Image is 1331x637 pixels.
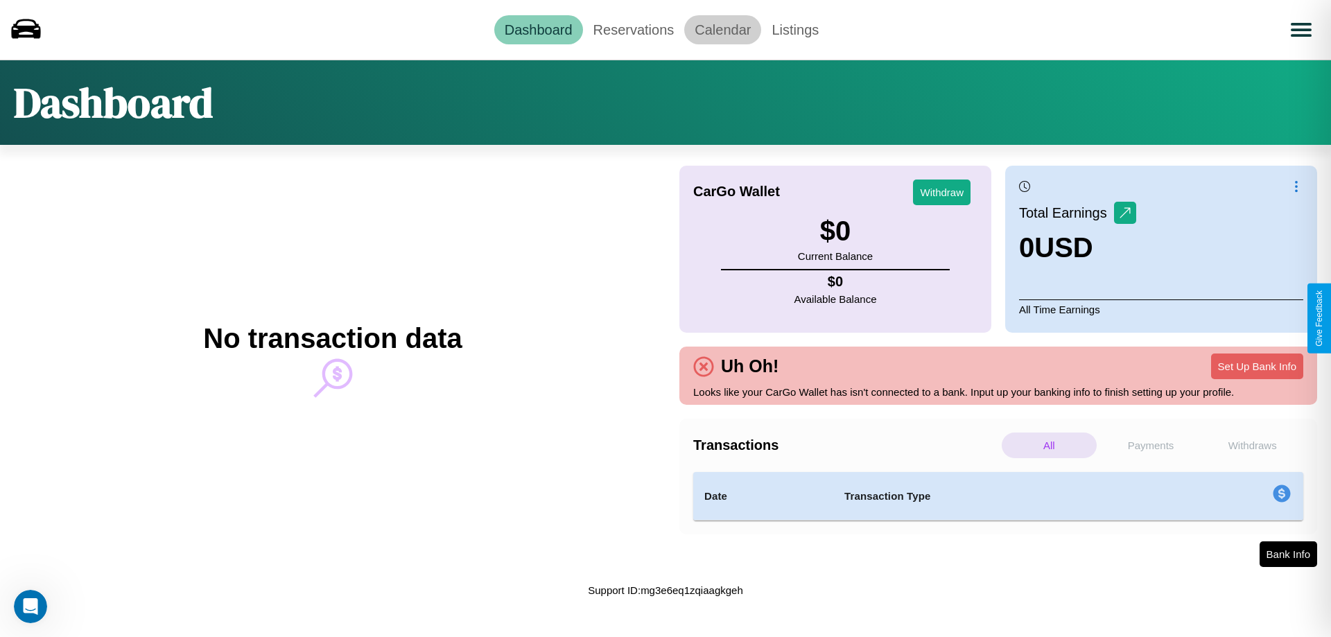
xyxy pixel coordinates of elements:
p: Total Earnings [1019,200,1114,225]
h3: 0 USD [1019,232,1136,263]
p: Payments [1104,433,1199,458]
h4: CarGo Wallet [693,184,780,200]
p: Available Balance [794,290,877,308]
div: Give Feedback [1314,290,1324,347]
button: Open menu [1282,10,1321,49]
p: Withdraws [1205,433,1300,458]
h4: Transactions [693,437,998,453]
table: simple table [693,472,1303,521]
p: Looks like your CarGo Wallet has isn't connected to a bank. Input up your banking info to finish ... [693,383,1303,401]
a: Listings [761,15,829,44]
h4: Uh Oh! [714,356,785,376]
button: Withdraw [913,180,971,205]
a: Dashboard [494,15,583,44]
button: Set Up Bank Info [1211,354,1303,379]
h4: $ 0 [794,274,877,290]
h4: Transaction Type [844,488,1159,505]
a: Reservations [583,15,685,44]
p: All [1002,433,1097,458]
h3: $ 0 [798,216,873,247]
button: Bank Info [1260,541,1317,567]
h1: Dashboard [14,74,213,131]
a: Calendar [684,15,761,44]
h2: No transaction data [203,323,462,354]
p: Support ID: mg3e6eq1zqiaagkgeh [588,581,743,600]
iframe: Intercom live chat [14,590,47,623]
p: Current Balance [798,247,873,265]
h4: Date [704,488,822,505]
p: All Time Earnings [1019,299,1303,319]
